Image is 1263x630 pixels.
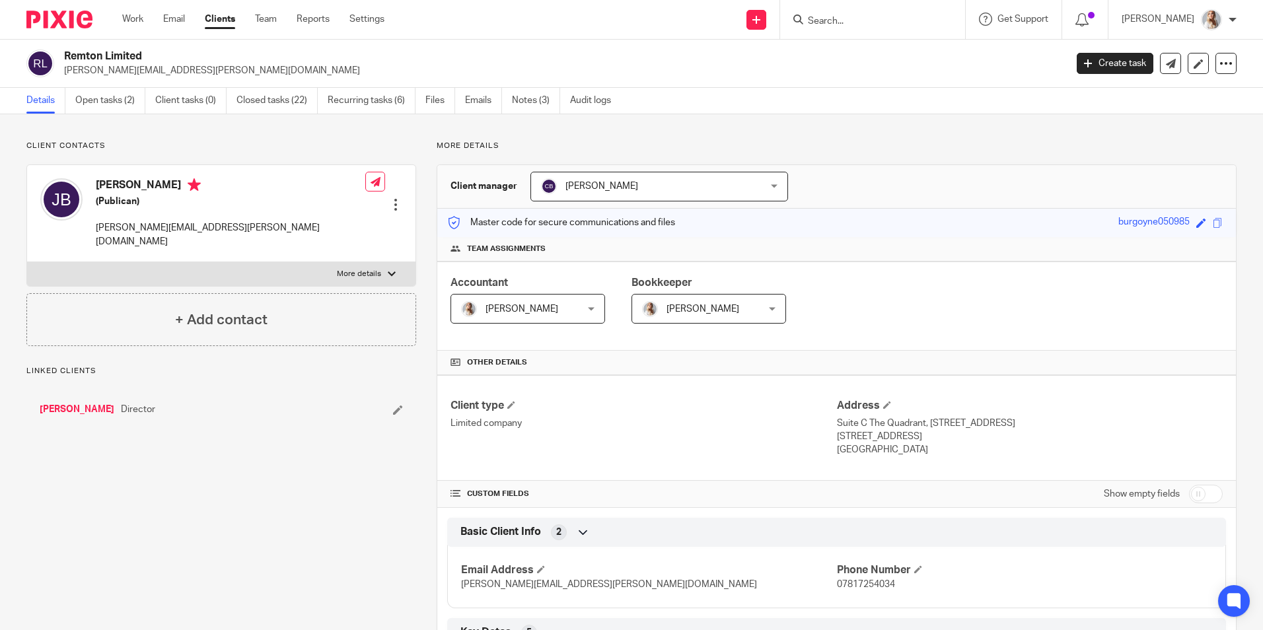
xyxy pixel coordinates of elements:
[328,88,415,114] a: Recurring tasks (6)
[837,563,1212,577] h4: Phone Number
[451,180,517,193] h3: Client manager
[837,430,1223,443] p: [STREET_ADDRESS]
[75,88,145,114] a: Open tasks (2)
[447,216,675,229] p: Master code for secure communications and files
[451,489,836,499] h4: CUSTOM FIELDS
[40,403,114,416] a: [PERSON_NAME]
[642,301,658,317] img: IMG_9968.jpg
[460,525,541,539] span: Basic Client Info
[349,13,384,26] a: Settings
[512,88,560,114] a: Notes (3)
[1104,487,1180,501] label: Show empty fields
[96,221,365,248] p: [PERSON_NAME][EMAIL_ADDRESS][PERSON_NAME][DOMAIN_NAME]
[163,13,185,26] a: Email
[461,563,836,577] h4: Email Address
[96,178,365,195] h4: [PERSON_NAME]
[188,178,201,192] i: Primary
[465,88,502,114] a: Emails
[121,403,155,416] span: Director
[837,443,1223,456] p: [GEOGRAPHIC_DATA]
[337,269,381,279] p: More details
[461,580,757,589] span: [PERSON_NAME][EMAIL_ADDRESS][PERSON_NAME][DOMAIN_NAME]
[122,13,143,26] a: Work
[451,417,836,430] p: Limited company
[997,15,1048,24] span: Get Support
[255,13,277,26] a: Team
[451,277,508,288] span: Accountant
[1122,13,1194,26] p: [PERSON_NAME]
[667,304,739,314] span: [PERSON_NAME]
[64,64,1057,77] p: [PERSON_NAME][EMAIL_ADDRESS][PERSON_NAME][DOMAIN_NAME]
[205,13,235,26] a: Clients
[236,88,318,114] a: Closed tasks (22)
[40,178,83,221] img: svg%3E
[26,366,416,376] p: Linked clients
[837,580,895,589] span: 07817254034
[64,50,858,63] h2: Remton Limited
[26,50,54,77] img: svg%3E
[451,399,836,413] h4: Client type
[1077,53,1153,74] a: Create task
[570,88,621,114] a: Audit logs
[155,88,227,114] a: Client tasks (0)
[26,141,416,151] p: Client contacts
[467,357,527,368] span: Other details
[297,13,330,26] a: Reports
[1118,215,1190,230] div: burgoyne050985
[556,526,561,539] span: 2
[175,310,268,330] h4: + Add contact
[1201,9,1222,30] img: IMG_9968.jpg
[26,11,92,28] img: Pixie
[26,88,65,114] a: Details
[486,304,558,314] span: [PERSON_NAME]
[807,16,925,28] input: Search
[541,178,557,194] img: svg%3E
[461,301,477,317] img: IMG_9968.jpg
[425,88,455,114] a: Files
[837,399,1223,413] h4: Address
[565,182,638,191] span: [PERSON_NAME]
[437,141,1237,151] p: More details
[467,244,546,254] span: Team assignments
[631,277,692,288] span: Bookkeeper
[96,195,365,208] h5: (Publican)
[837,417,1223,430] p: Suite C The Quadrant, [STREET_ADDRESS]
